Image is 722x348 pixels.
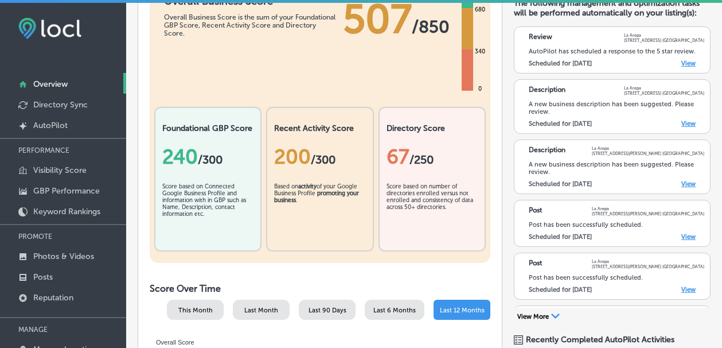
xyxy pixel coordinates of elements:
[529,206,542,216] p: Post
[529,274,704,281] div: Post has been successfully scheduled.
[592,151,704,156] p: [STREET_ADDRESS][PERSON_NAME] [GEOGRAPHIC_DATA]
[681,120,696,127] a: View
[592,211,704,216] p: [STREET_ADDRESS][PERSON_NAME] [GEOGRAPHIC_DATA]
[311,153,335,167] span: /300
[592,146,704,151] p: La Arepa
[150,283,490,294] h2: Score Over Time
[147,339,194,346] span: Overall Score
[526,335,674,345] span: Recently Completed AutoPilot Activities
[33,100,88,110] p: Directory Sync
[529,48,704,55] div: AutoPilot has scheduled a response to the 5 star review.
[624,86,704,91] p: La Arepa
[164,13,336,37] div: Overall Business Score is the sum of your Foundational GBP Score, Recent Activity Score and Direc...
[529,146,565,156] p: Description
[681,60,696,67] a: View
[681,286,696,293] a: View
[624,38,704,43] p: [STREET_ADDRESS] [GEOGRAPHIC_DATA]
[33,252,94,261] p: Photos & Videos
[529,33,552,43] p: Review
[473,5,487,14] div: 680
[529,233,592,241] label: Scheduled for [DATE]
[298,183,317,190] b: activity
[387,183,478,241] div: Score based on number of directories enrolled versus not enrolled and consistency of data across ...
[529,120,592,127] label: Scheduled for [DATE]
[162,145,253,169] div: 240
[592,259,704,264] p: La Arepa
[18,18,81,39] img: fda3e92497d09a02dc62c9cd864e3231.png
[529,60,592,67] label: Scheduled for [DATE]
[529,180,592,188] label: Scheduled for [DATE]
[681,233,696,241] a: View
[33,165,87,175] p: Visibility Score
[309,307,346,314] span: Last 90 Days
[387,145,478,169] div: 67
[624,91,704,96] p: [STREET_ADDRESS] [GEOGRAPHIC_DATA]
[473,47,487,56] div: 340
[33,121,68,130] p: AutoPilot
[198,153,223,167] span: / 300
[274,123,365,133] h2: Recent Activity Score
[514,312,563,323] button: View More
[681,180,696,188] a: View
[529,259,542,269] p: Post
[162,123,253,133] h2: Foundational GBP Score
[412,17,450,37] span: / 850
[178,307,213,314] span: This Month
[592,206,704,211] p: La Arepa
[409,153,434,167] span: /250
[33,79,68,89] p: Overview
[387,123,478,133] h2: Directory Score
[274,190,359,204] b: promoting your business
[274,145,365,169] div: 200
[476,84,484,94] div: 0
[162,183,253,241] div: Score based on Connected Google Business Profile and information with in GBP such as Name, Descri...
[440,307,485,314] span: Last 12 Months
[274,183,365,241] div: Based on of your Google Business Profile .
[33,272,53,282] p: Posts
[624,33,704,38] p: La Arepa
[529,286,592,293] label: Scheduled for [DATE]
[244,307,278,314] span: Last Month
[33,186,100,196] p: GBP Performance
[373,307,416,314] span: Last 6 Months
[592,264,704,269] p: [STREET_ADDRESS][PERSON_NAME] [GEOGRAPHIC_DATA]
[529,221,704,229] div: Post has been successfully scheduled.
[529,161,704,176] div: A new business description has been suggested. Please review.
[529,86,565,96] p: Description
[33,207,100,216] p: Keyword Rankings
[529,100,704,115] div: A new business description has been suggested. Please review.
